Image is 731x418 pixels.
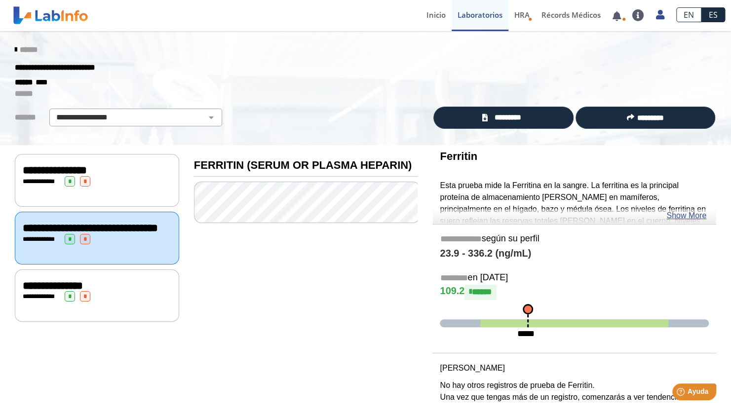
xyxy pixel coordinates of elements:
b: Ferritin [440,150,477,162]
h5: en [DATE] [440,272,709,284]
h5: según su perfil [440,233,709,245]
a: ES [701,7,725,22]
h4: 109.2 [440,285,709,300]
p: [PERSON_NAME] [440,362,709,374]
b: FERRITIN (SERUM OR PLASMA HEPARIN) [194,159,412,171]
iframe: Help widget launcher [643,380,720,407]
a: EN [676,7,701,22]
p: Esta prueba mide la Ferritina en la sangre. La ferritina es la principal proteína de almacenamien... [440,180,709,274]
a: Show More [666,210,706,222]
p: No hay otros registros de prueba de Ferritin. Una vez que tengas más de un registro, comenzarás a... [440,380,709,403]
h4: 23.9 - 336.2 (ng/mL) [440,248,709,260]
span: HRA [514,10,530,20]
